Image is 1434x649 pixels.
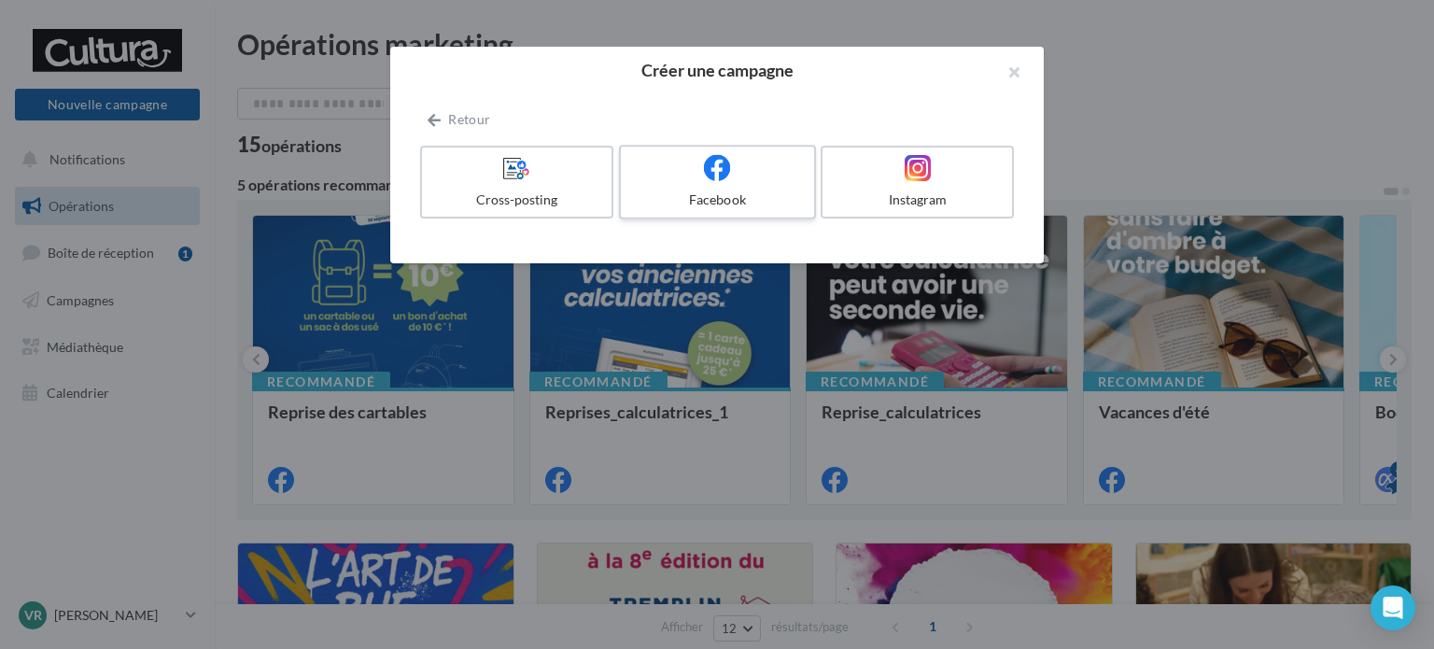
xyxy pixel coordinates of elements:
[420,62,1014,78] h2: Créer une campagne
[420,108,498,131] button: Retour
[830,190,1005,209] div: Instagram
[429,190,604,209] div: Cross-posting
[1371,586,1415,630] div: Open Intercom Messenger
[628,190,806,209] div: Facebook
